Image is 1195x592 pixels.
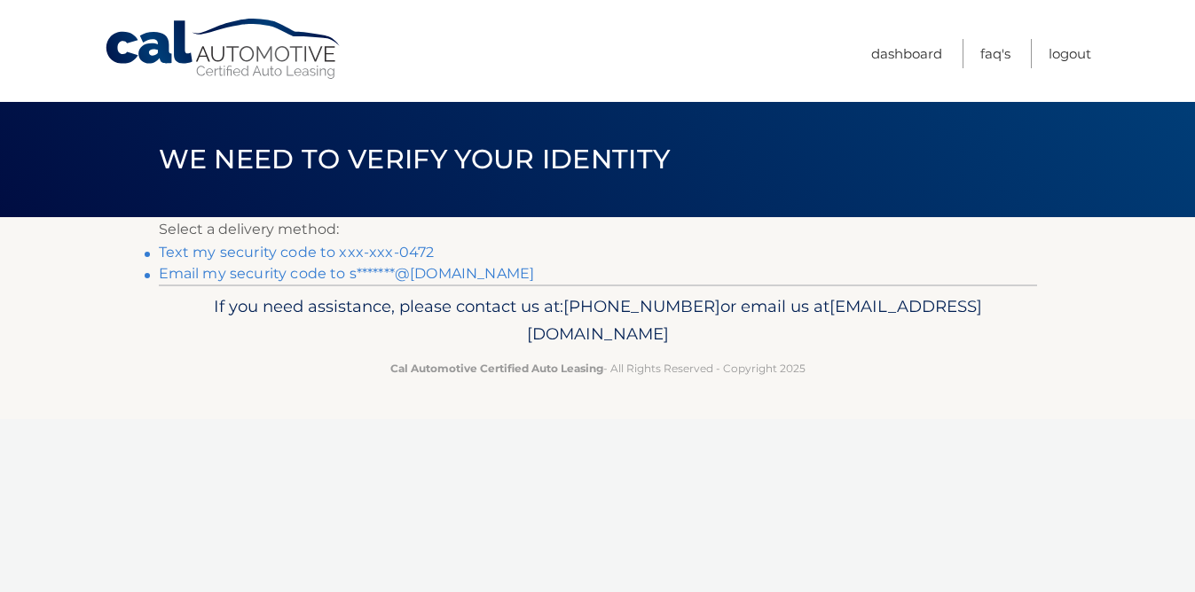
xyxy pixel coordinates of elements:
strong: Cal Automotive Certified Auto Leasing [390,362,603,375]
a: Cal Automotive [104,18,343,81]
p: - All Rights Reserved - Copyright 2025 [170,359,1026,378]
a: FAQ's [980,39,1010,68]
span: [PHONE_NUMBER] [563,296,720,316]
a: Logout [1049,39,1091,68]
a: Text my security code to xxx-xxx-0472 [159,244,435,261]
span: We need to verify your identity [159,143,671,175]
a: Email my security code to s*******@[DOMAIN_NAME] [159,265,535,282]
a: Dashboard [871,39,942,68]
p: If you need assistance, please contact us at: or email us at [170,292,1026,349]
p: Select a delivery method: [159,217,1037,242]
